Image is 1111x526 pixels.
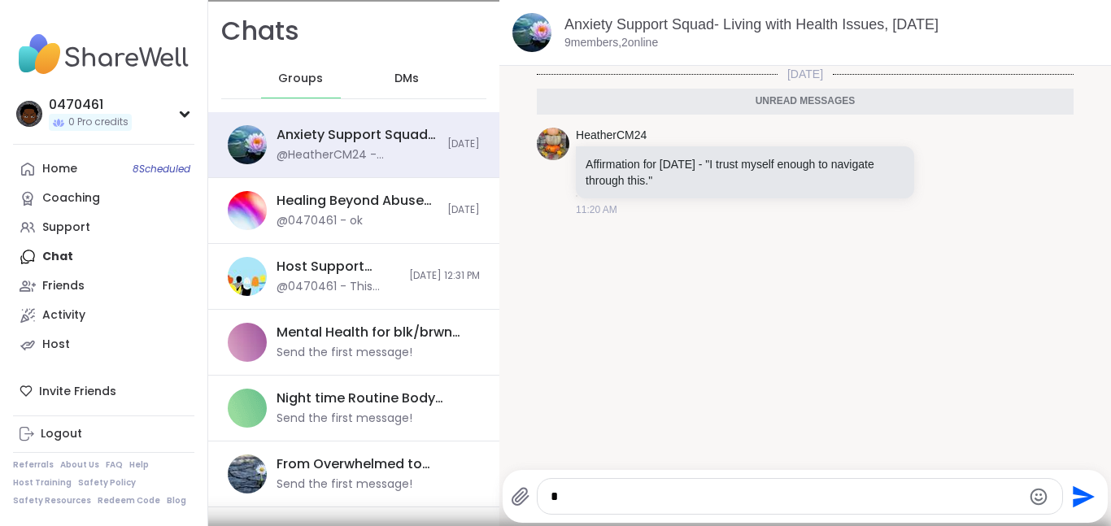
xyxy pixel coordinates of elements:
a: Anxiety Support Squad- Living with Health Issues, [DATE] [564,16,939,33]
div: Host [42,337,70,353]
span: 8 Scheduled [133,163,190,176]
a: Home8Scheduled [13,154,194,184]
a: Support [13,213,194,242]
a: Referrals [13,459,54,471]
a: Host [13,330,194,359]
img: https://sharewell-space-live.sfo3.digitaloceanspaces.com/user-generated/e72d2dfd-06ae-43a5-b116-a... [537,128,569,160]
div: Logout [41,426,82,442]
a: FAQ [106,459,123,471]
span: 0 Pro credits [68,115,129,129]
img: 0470461 [16,101,42,127]
a: Friends [13,272,194,301]
img: ShareWell Nav Logo [13,26,194,83]
div: 0470461 [49,96,132,114]
div: Home [42,161,77,177]
span: 11:20 AM [576,202,617,217]
div: Support [42,220,90,236]
a: Safety Policy [78,477,136,489]
textarea: Type your message [551,489,1022,505]
div: Coaching [42,190,100,206]
button: Send [1063,478,1100,515]
div: Invite Friends [13,376,194,406]
a: Logout [13,419,194,449]
div: Unread messages [537,89,1074,115]
a: Safety Resources [13,495,91,506]
a: Help [129,459,149,471]
a: Redeem Code [98,495,160,506]
span: [DATE] [778,66,833,82]
a: Blog [167,495,186,506]
a: HeatherCM24 [576,128,647,144]
p: Affirmation for [DATE] - "I trust myself enough to navigate through this." [586,156,904,189]
a: Coaching [13,184,194,213]
a: Host Training [13,477,72,489]
a: Activity [13,301,194,330]
div: Friends [42,278,85,294]
button: Emoji picker [1029,487,1048,506]
p: 9 members, 2 online [564,35,658,51]
img: Anxiety Support Squad- Living with Health Issues, Oct 06 [512,13,551,52]
div: Activity [42,307,85,324]
a: About Us [60,459,99,471]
